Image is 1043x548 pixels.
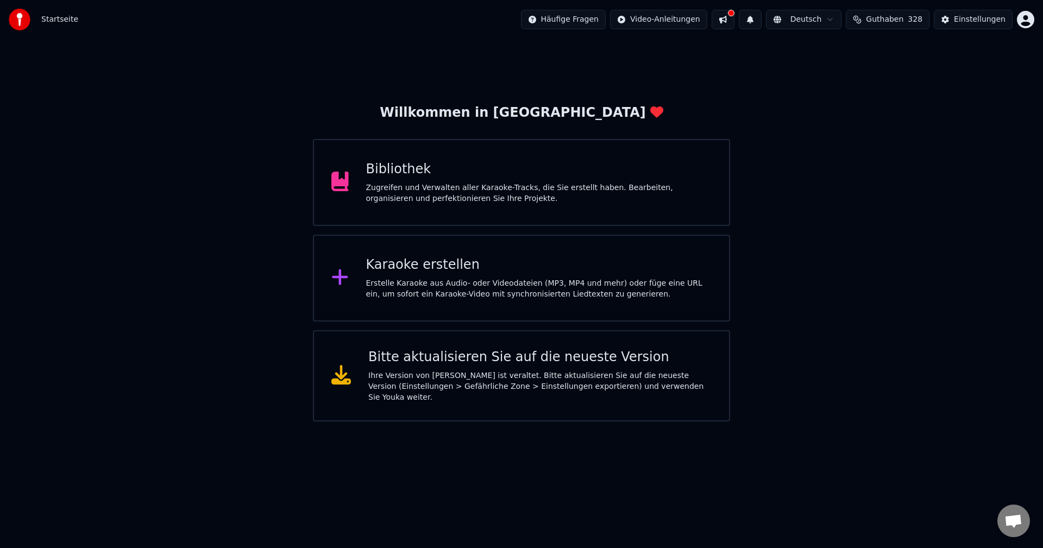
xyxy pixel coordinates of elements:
button: Guthaben328 [846,10,929,29]
div: Ihre Version von [PERSON_NAME] ist veraltet. Bitte aktualisieren Sie auf die neueste Version (Ein... [368,370,712,403]
span: Startseite [41,14,78,25]
div: Einstellungen [954,14,1006,25]
div: Bitte aktualisieren Sie auf die neueste Version [368,349,712,366]
img: youka [9,9,30,30]
div: Karaoke erstellen [366,256,712,274]
button: Einstellungen [934,10,1013,29]
a: Chat öffnen [997,505,1030,537]
span: 328 [908,14,922,25]
button: Video-Anleitungen [610,10,707,29]
span: Guthaben [866,14,903,25]
div: Zugreifen und Verwalten aller Karaoke-Tracks, die Sie erstellt haben. Bearbeiten, organisieren un... [366,182,712,204]
div: Willkommen in [GEOGRAPHIC_DATA] [380,104,663,122]
nav: breadcrumb [41,14,78,25]
div: Erstelle Karaoke aus Audio- oder Videodateien (MP3, MP4 und mehr) oder füge eine URL ein, um sofo... [366,278,712,300]
button: Häufige Fragen [521,10,606,29]
div: Bibliothek [366,161,712,178]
